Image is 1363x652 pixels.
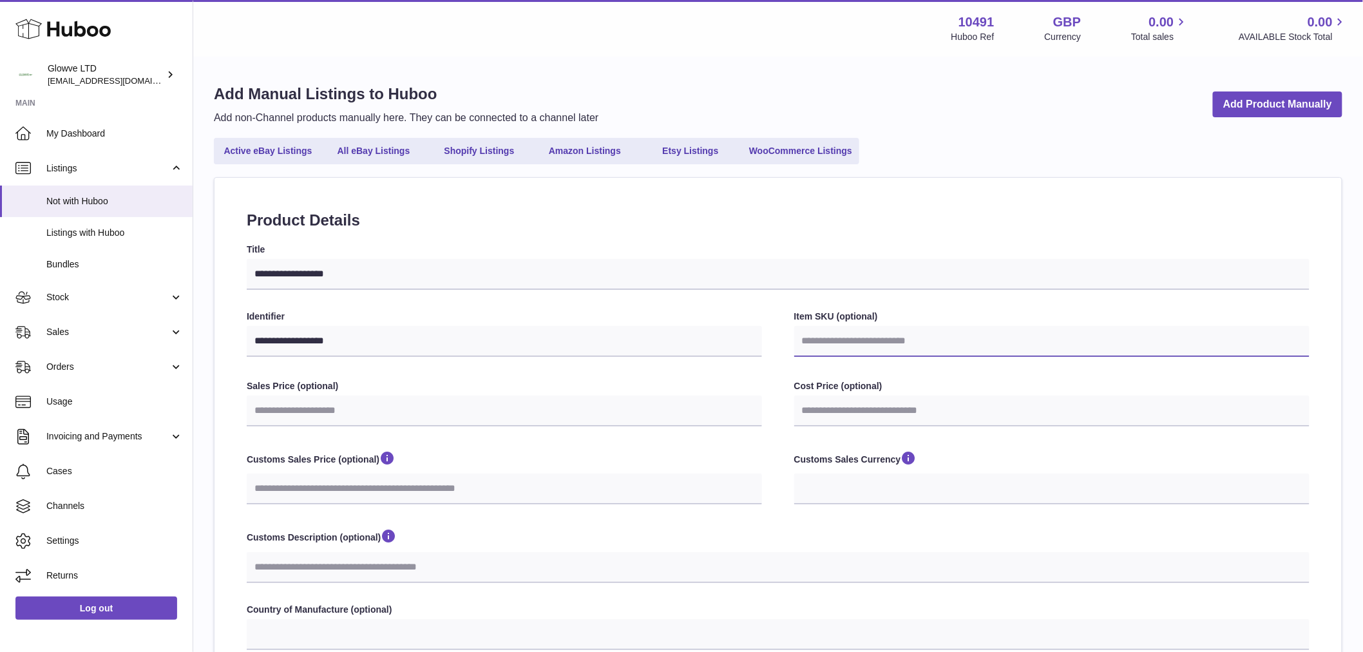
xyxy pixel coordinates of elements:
img: internalAdmin-10491@internal.huboo.com [15,65,35,84]
span: 0.00 [1149,14,1174,31]
span: [EMAIL_ADDRESS][DOMAIN_NAME] [48,75,189,86]
a: Log out [15,597,177,620]
label: Item SKU (optional) [794,311,1310,323]
span: 0.00 [1308,14,1333,31]
a: 0.00 Total sales [1131,14,1188,43]
span: Bundles [46,258,183,271]
span: Invoicing and Payments [46,430,169,443]
a: Active eBay Listings [216,140,319,162]
a: All eBay Listings [322,140,425,162]
span: My Dashboard [46,128,183,140]
a: 0.00 AVAILABLE Stock Total [1239,14,1348,43]
a: WooCommerce Listings [745,140,857,162]
span: Total sales [1131,31,1188,43]
span: Orders [46,361,169,373]
span: Listings with Huboo [46,227,183,239]
label: Title [247,244,1310,256]
label: Customs Sales Currency [794,450,1310,470]
div: Glowve LTD [48,62,164,87]
span: Listings [46,162,169,175]
span: Stock [46,291,169,303]
div: Huboo Ref [951,31,995,43]
a: Etsy Listings [639,140,742,162]
span: AVAILABLE Stock Total [1239,31,1348,43]
label: Sales Price (optional) [247,380,762,392]
h2: Product Details [247,210,1310,231]
span: Cases [46,465,183,477]
div: Currency [1045,31,1082,43]
label: Cost Price (optional) [794,380,1310,392]
strong: 10491 [958,14,995,31]
span: Sales [46,326,169,338]
span: Usage [46,396,183,408]
span: Not with Huboo [46,195,183,207]
label: Country of Manufacture (optional) [247,604,1310,616]
label: Identifier [247,311,762,323]
a: Add Product Manually [1213,91,1342,118]
span: Settings [46,535,183,547]
span: Returns [46,570,183,582]
a: Amazon Listings [533,140,636,162]
label: Customs Sales Price (optional) [247,450,762,470]
a: Shopify Listings [428,140,531,162]
label: Customs Description (optional) [247,528,1310,548]
span: Channels [46,500,183,512]
p: Add non-Channel products manually here. They can be connected to a channel later [214,111,598,125]
h1: Add Manual Listings to Huboo [214,84,598,104]
strong: GBP [1053,14,1081,31]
